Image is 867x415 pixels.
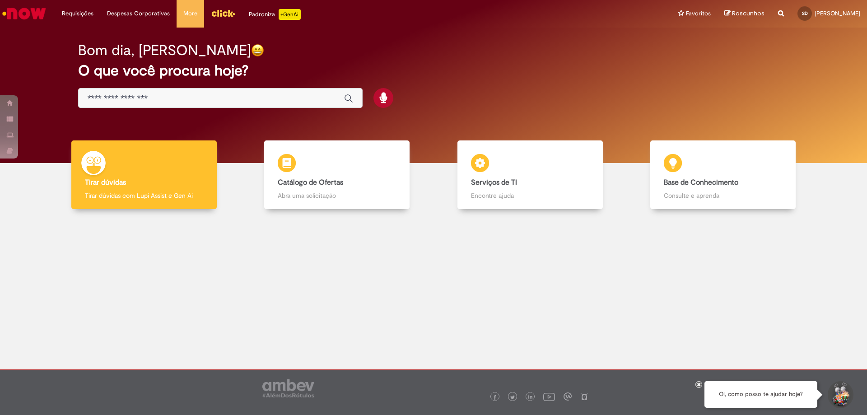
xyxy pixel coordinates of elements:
img: logo_footer_facebook.png [493,395,497,400]
img: logo_footer_linkedin.png [528,395,533,400]
span: Despesas Corporativas [107,9,170,18]
img: logo_footer_ambev_rotulo_gray.png [262,379,314,397]
p: Abra uma solicitação [278,191,396,200]
div: Oi, como posso te ajudar hoje? [704,381,817,408]
img: logo_footer_youtube.png [543,391,555,402]
a: Catálogo de Ofertas Abra uma solicitação [241,140,434,210]
b: Tirar dúvidas [85,178,126,187]
span: Rascunhos [732,9,764,18]
img: happy-face.png [251,44,264,57]
button: Iniciar Conversa de Suporte [826,381,853,408]
span: Requisições [62,9,93,18]
a: Serviços de TI Encontre ajuda [433,140,627,210]
span: [PERSON_NAME] [815,9,860,17]
h2: Bom dia, [PERSON_NAME] [78,42,251,58]
img: logo_footer_workplace.png [564,392,572,401]
b: Base de Conhecimento [664,178,738,187]
img: logo_footer_naosei.png [580,392,588,401]
img: logo_footer_twitter.png [510,395,515,400]
span: Favoritos [686,9,711,18]
p: +GenAi [279,9,301,20]
p: Consulte e aprenda [664,191,782,200]
b: Serviços de TI [471,178,517,187]
div: Padroniza [249,9,301,20]
a: Rascunhos [724,9,764,18]
img: ServiceNow [1,5,47,23]
b: Catálogo de Ofertas [278,178,343,187]
img: click_logo_yellow_360x200.png [211,6,235,20]
h2: O que você procura hoje? [78,63,789,79]
a: Tirar dúvidas Tirar dúvidas com Lupi Assist e Gen Ai [47,140,241,210]
p: Tirar dúvidas com Lupi Assist e Gen Ai [85,191,203,200]
a: Base de Conhecimento Consulte e aprenda [627,140,820,210]
span: More [183,9,197,18]
span: SD [802,10,808,16]
p: Encontre ajuda [471,191,589,200]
